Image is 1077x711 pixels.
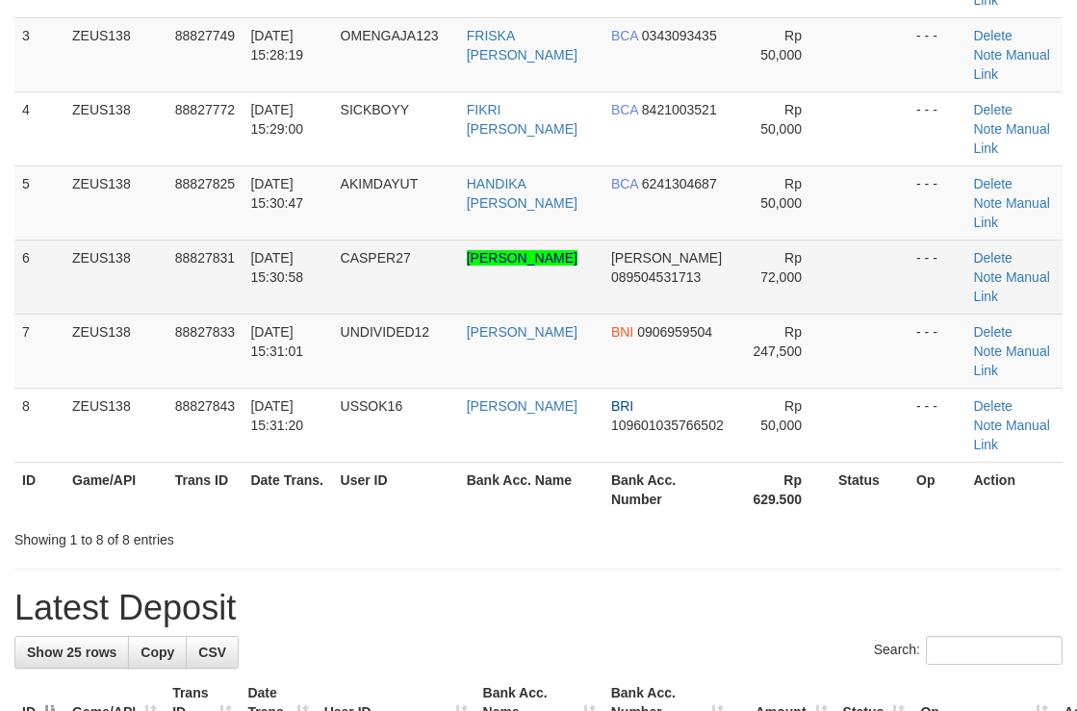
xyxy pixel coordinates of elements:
span: [DATE] 15:31:01 [250,324,303,359]
span: 88827825 [175,176,235,191]
a: [PERSON_NAME] [467,250,577,266]
input: Search: [926,636,1063,665]
a: Delete [973,28,1012,43]
a: Delete [973,250,1012,266]
td: 5 [14,165,64,240]
span: BCA [611,176,638,191]
a: Delete [973,176,1012,191]
a: Note [973,418,1002,433]
th: Rp 629.500 [733,462,831,517]
td: 7 [14,314,64,388]
td: ZEUS138 [64,314,167,388]
a: Manual Link [973,195,1049,230]
td: ZEUS138 [64,91,167,165]
span: UNDIVIDED12 [341,324,430,340]
th: Bank Acc. Number [603,462,733,517]
th: Date Trans. [243,462,332,517]
span: BNI [611,324,633,340]
h1: Latest Deposit [14,589,1063,627]
td: - - - [909,91,965,165]
td: ZEUS138 [64,17,167,91]
td: ZEUS138 [64,240,167,314]
th: Status [831,462,909,517]
a: Manual Link [973,269,1049,304]
span: Copy [141,645,174,660]
a: Manual Link [973,418,1049,452]
span: BCA [611,28,638,43]
td: - - - [909,240,965,314]
a: CSV [186,636,239,669]
span: USSOK16 [341,398,403,414]
td: 6 [14,240,64,314]
a: Note [973,47,1002,63]
span: CASPER27 [341,250,411,266]
td: 4 [14,91,64,165]
span: Rp 50,000 [760,176,802,211]
span: Copy 109601035766502 to clipboard [611,418,724,433]
span: Rp 247,500 [753,324,802,359]
span: [DATE] 15:28:19 [250,28,303,63]
th: Bank Acc. Name [459,462,603,517]
a: Show 25 rows [14,636,129,669]
a: FIKRI [PERSON_NAME] [467,102,577,137]
span: 88827833 [175,324,235,340]
span: Copy 089504531713 to clipboard [611,269,701,285]
a: Note [973,343,1002,359]
td: 8 [14,388,64,462]
th: Trans ID [167,462,244,517]
label: Search: [874,636,1063,665]
span: 88827843 [175,398,235,414]
span: Rp 72,000 [760,250,802,285]
th: Op [909,462,965,517]
a: [PERSON_NAME] [467,398,577,414]
span: CSV [198,645,226,660]
a: Copy [128,636,187,669]
a: Note [973,269,1002,285]
td: - - - [909,17,965,91]
span: SICKBOYY [341,102,410,117]
td: ZEUS138 [64,165,167,240]
span: Copy 8421003521 to clipboard [642,102,717,117]
a: FRISKA [PERSON_NAME] [467,28,577,63]
span: [DATE] 15:30:47 [250,176,303,211]
a: Delete [973,324,1012,340]
span: OMENGAJA123 [341,28,439,43]
th: User ID [333,462,459,517]
span: [DATE] 15:29:00 [250,102,303,137]
td: - - - [909,314,965,388]
td: - - - [909,165,965,240]
a: Note [973,195,1002,211]
span: Rp 50,000 [760,102,802,137]
a: Delete [973,398,1012,414]
span: 88827772 [175,102,235,117]
th: Action [965,462,1063,517]
span: Copy 0906959504 to clipboard [637,324,712,340]
td: - - - [909,388,965,462]
span: [DATE] 15:31:20 [250,398,303,433]
a: [PERSON_NAME] [467,324,577,340]
td: 3 [14,17,64,91]
span: Show 25 rows [27,645,116,660]
span: BCA [611,102,638,117]
span: Rp 50,000 [760,28,802,63]
a: Delete [973,102,1012,117]
span: Copy 6241304687 to clipboard [642,176,717,191]
span: Copy 0343093435 to clipboard [642,28,717,43]
th: ID [14,462,64,517]
a: Manual Link [973,121,1049,156]
td: ZEUS138 [64,388,167,462]
span: Rp 50,000 [760,398,802,433]
span: BRI [611,398,633,414]
a: Note [973,121,1002,137]
span: [DATE] 15:30:58 [250,250,303,285]
span: AKIMDAYUT [341,176,419,191]
span: [PERSON_NAME] [611,250,722,266]
a: Manual Link [973,343,1049,378]
span: 88827831 [175,250,235,266]
div: Showing 1 to 8 of 8 entries [14,522,434,549]
span: 88827749 [175,28,235,43]
a: HANDIKA [PERSON_NAME] [467,176,577,211]
a: Manual Link [973,47,1049,82]
th: Game/API [64,462,167,517]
